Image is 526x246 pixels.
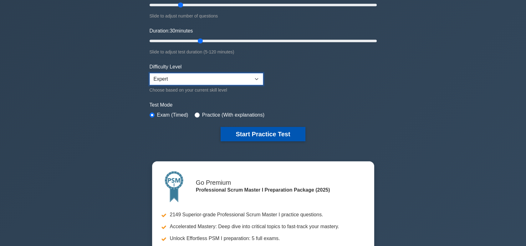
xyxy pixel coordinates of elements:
[150,12,377,20] div: Slide to adjust number of questions
[150,63,182,71] label: Difficulty Level
[221,127,305,141] button: Start Practice Test
[170,28,175,33] span: 30
[157,111,188,119] label: Exam (Timed)
[150,48,377,56] div: Slide to adjust test duration (5-120 minutes)
[150,101,377,109] label: Test Mode
[202,111,264,119] label: Practice (With explanations)
[150,86,263,94] div: Choose based on your current skill level
[150,27,193,35] label: Duration: minutes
